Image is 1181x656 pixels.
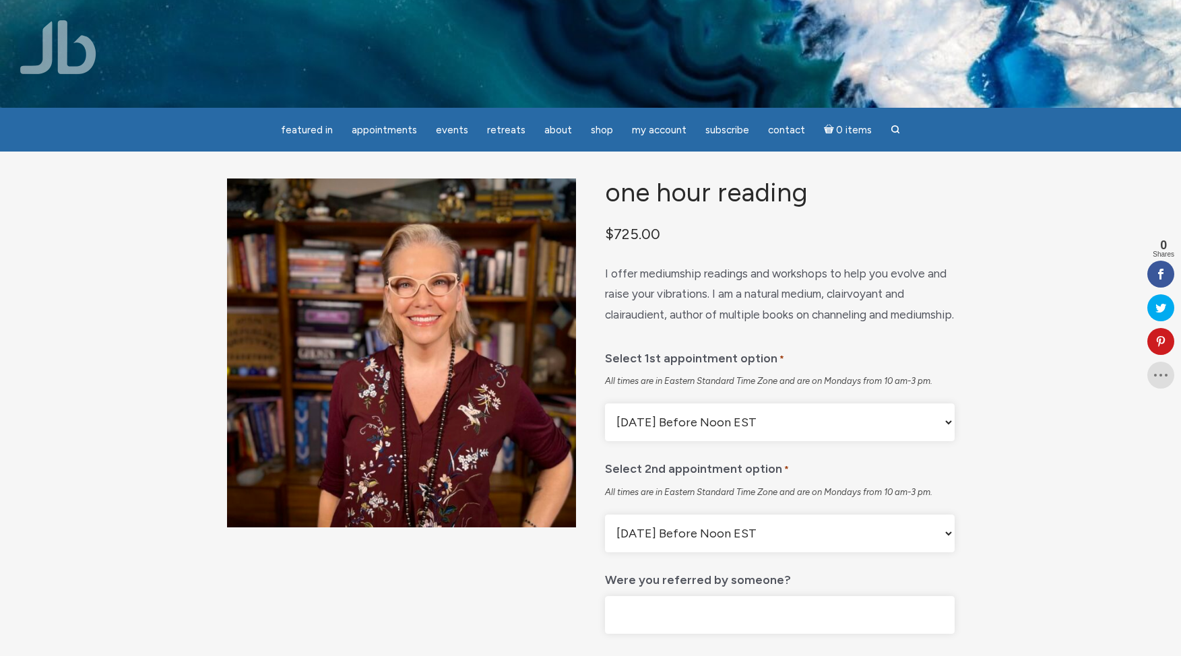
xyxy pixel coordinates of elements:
span: Appointments [352,124,417,136]
a: Cart0 items [816,116,881,143]
div: All times are in Eastern Standard Time Zone and are on Mondays from 10 am-3 pm. [605,486,954,498]
img: Jamie Butler. The Everyday Medium [20,20,96,74]
a: Subscribe [697,117,757,143]
label: Select 2nd appointment option [605,452,789,481]
span: About [544,124,572,136]
a: Appointments [344,117,425,143]
span: I offer mediumship readings and workshops to help you evolve and raise your vibrations. I am a na... [605,267,954,321]
span: 0 [1153,239,1174,251]
span: Contact [768,124,805,136]
span: 0 items [836,125,872,135]
label: Select 1st appointment option [605,341,784,370]
div: All times are in Eastern Standard Time Zone and are on Mondays from 10 am-3 pm. [605,375,954,387]
span: Shares [1153,251,1174,258]
img: One Hour Reading [227,178,576,527]
a: My Account [624,117,695,143]
a: Events [428,117,476,143]
a: Retreats [479,117,534,143]
a: featured in [273,117,341,143]
h1: One Hour Reading [605,178,954,207]
span: Shop [591,124,613,136]
a: Contact [760,117,813,143]
span: Retreats [487,124,525,136]
i: Cart [824,124,837,136]
span: Events [436,124,468,136]
span: Subscribe [705,124,749,136]
span: My Account [632,124,687,136]
span: $ [605,225,614,242]
bdi: 725.00 [605,225,660,242]
a: Shop [583,117,621,143]
span: featured in [281,124,333,136]
label: Were you referred by someone? [605,563,791,591]
a: About [536,117,580,143]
